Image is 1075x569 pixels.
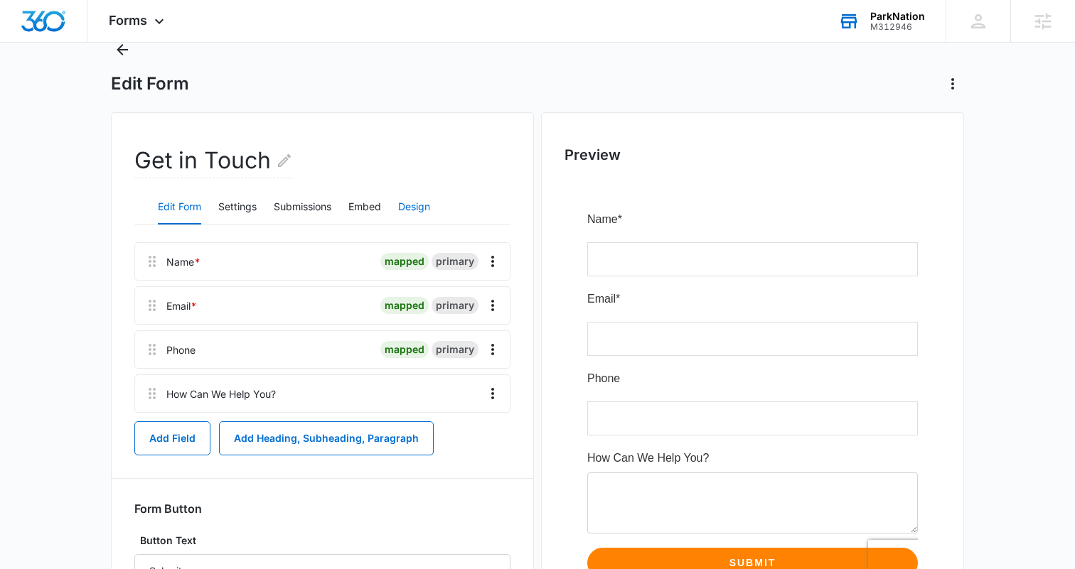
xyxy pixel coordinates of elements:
[380,341,429,358] div: mapped
[166,254,200,269] div: Name
[281,329,463,372] iframe: reCAPTCHA
[380,297,429,314] div: mapped
[166,342,196,357] div: Phone
[134,533,510,548] label: Button Text
[481,294,504,317] button: Overflow Menu
[134,502,202,516] h3: Form Button
[134,421,210,455] button: Add Field
[870,11,925,22] div: account name
[111,73,189,94] h1: Edit Form
[142,346,189,357] span: Submit
[481,382,504,405] button: Overflow Menu
[941,72,964,95] button: Actions
[218,190,257,224] button: Settings
[432,341,478,358] div: primary
[166,298,197,313] div: Email
[481,250,504,273] button: Overflow Menu
[348,190,381,224] button: Embed
[166,386,276,401] div: How Can We Help You?
[276,143,293,178] button: Edit Form Name
[432,297,478,314] div: primary
[158,190,201,224] button: Edit Form
[481,338,504,361] button: Overflow Menu
[870,22,925,32] div: account id
[134,143,293,178] h2: Get in Touch
[380,253,429,270] div: mapped
[565,144,941,166] h2: Preview
[274,190,331,224] button: Submissions
[111,38,134,61] button: Back
[109,13,147,28] span: Forms
[432,253,478,270] div: primary
[398,190,430,224] button: Design
[219,421,434,455] button: Add Heading, Subheading, Paragraph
